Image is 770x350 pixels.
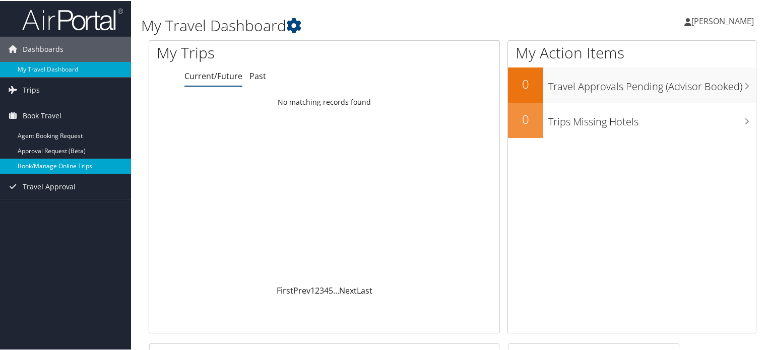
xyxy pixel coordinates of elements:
[22,7,123,30] img: airportal-logo.png
[141,14,556,35] h1: My Travel Dashboard
[548,74,756,93] h3: Travel Approvals Pending (Advisor Booked)
[249,69,266,81] a: Past
[508,110,543,127] h2: 0
[339,284,357,295] a: Next
[293,284,310,295] a: Prev
[333,284,339,295] span: …
[23,36,63,61] span: Dashboards
[508,66,756,102] a: 0Travel Approvals Pending (Advisor Booked)
[319,284,324,295] a: 3
[184,69,242,81] a: Current/Future
[548,109,756,128] h3: Trips Missing Hotels
[357,284,372,295] a: Last
[684,5,764,35] a: [PERSON_NAME]
[310,284,315,295] a: 1
[508,102,756,137] a: 0Trips Missing Hotels
[508,75,543,92] h2: 0
[315,284,319,295] a: 2
[277,284,293,295] a: First
[508,41,756,62] h1: My Action Items
[149,92,499,110] td: No matching records found
[691,15,754,26] span: [PERSON_NAME]
[23,102,61,127] span: Book Travel
[329,284,333,295] a: 5
[23,173,76,198] span: Travel Approval
[324,284,329,295] a: 4
[23,77,40,102] span: Trips
[157,41,346,62] h1: My Trips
